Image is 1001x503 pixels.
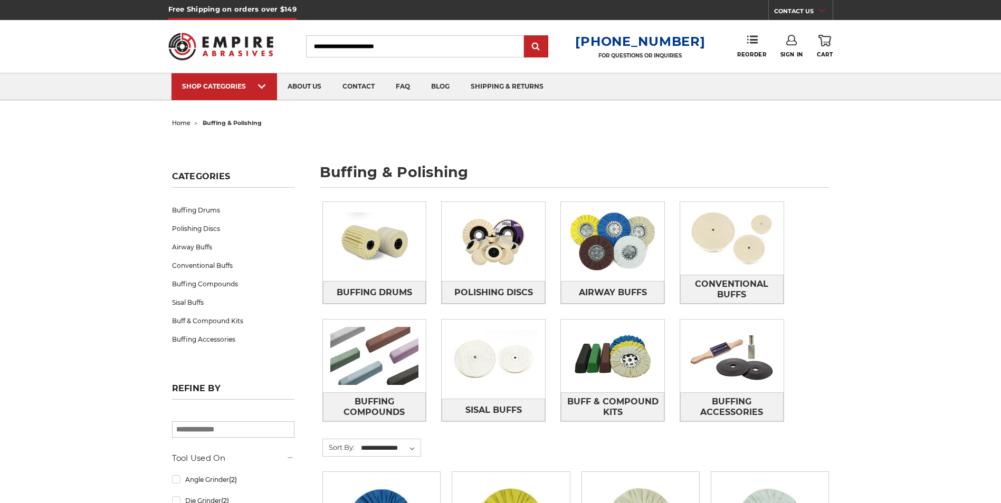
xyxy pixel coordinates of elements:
[332,73,385,100] a: contact
[561,320,664,392] img: Buff & Compound Kits
[172,238,294,256] a: Airway Buffs
[561,281,664,304] a: Airway Buffs
[323,205,426,278] img: Buffing Drums
[172,383,294,400] h5: Refine by
[454,284,533,302] span: Polishing Discs
[323,392,426,421] a: Buffing Compounds
[681,393,783,421] span: Buffing Accessories
[168,26,274,67] img: Empire Abrasives
[172,256,294,275] a: Conventional Buffs
[680,202,784,275] img: Conventional Buffs
[359,440,421,456] select: Sort By:
[323,320,426,392] img: Buffing Compounds
[774,5,833,20] a: CONTACT US
[561,392,664,421] a: Buff & Compound Kits
[229,476,237,483] span: (2)
[182,82,266,90] div: SHOP CATEGORIES
[172,201,294,219] a: Buffing Drums
[680,275,784,304] a: Conventional Buffs
[385,73,421,100] a: faq
[442,205,545,278] img: Polishing Discs
[780,51,803,58] span: Sign In
[817,51,833,58] span: Cart
[817,35,833,58] a: Cart
[172,452,294,465] h5: Tool Used On
[575,52,705,59] p: FOR QUESTIONS OR INQUIRIES
[277,73,332,100] a: about us
[442,323,545,395] img: Sisal Buffs
[172,330,294,349] a: Buffing Accessories
[203,119,262,127] span: buffing & polishing
[442,399,545,421] a: Sisal Buffs
[575,34,705,49] a: [PHONE_NUMBER]
[172,470,294,489] a: Angle Grinder(2)
[681,275,783,304] span: Conventional Buffs
[172,275,294,293] a: Buffing Compounds
[172,293,294,312] a: Sisal Buffs
[737,51,766,58] span: Reorder
[680,392,784,421] a: Buffing Accessories
[323,281,426,304] a: Buffing Drums
[337,284,412,302] span: Buffing Drums
[323,439,355,455] label: Sort By:
[579,284,647,302] span: Airway Buffs
[421,73,460,100] a: blog
[172,119,190,127] a: home
[561,205,664,278] img: Airway Buffs
[465,401,522,419] span: Sisal Buffs
[320,165,830,188] h1: buffing & polishing
[172,312,294,330] a: Buff & Compound Kits
[172,219,294,238] a: Polishing Discs
[526,36,547,57] input: Submit
[680,320,784,392] img: Buffing Accessories
[460,73,554,100] a: shipping & returns
[442,281,545,304] a: Polishing Discs
[172,171,294,188] h5: Categories
[737,35,766,57] a: Reorder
